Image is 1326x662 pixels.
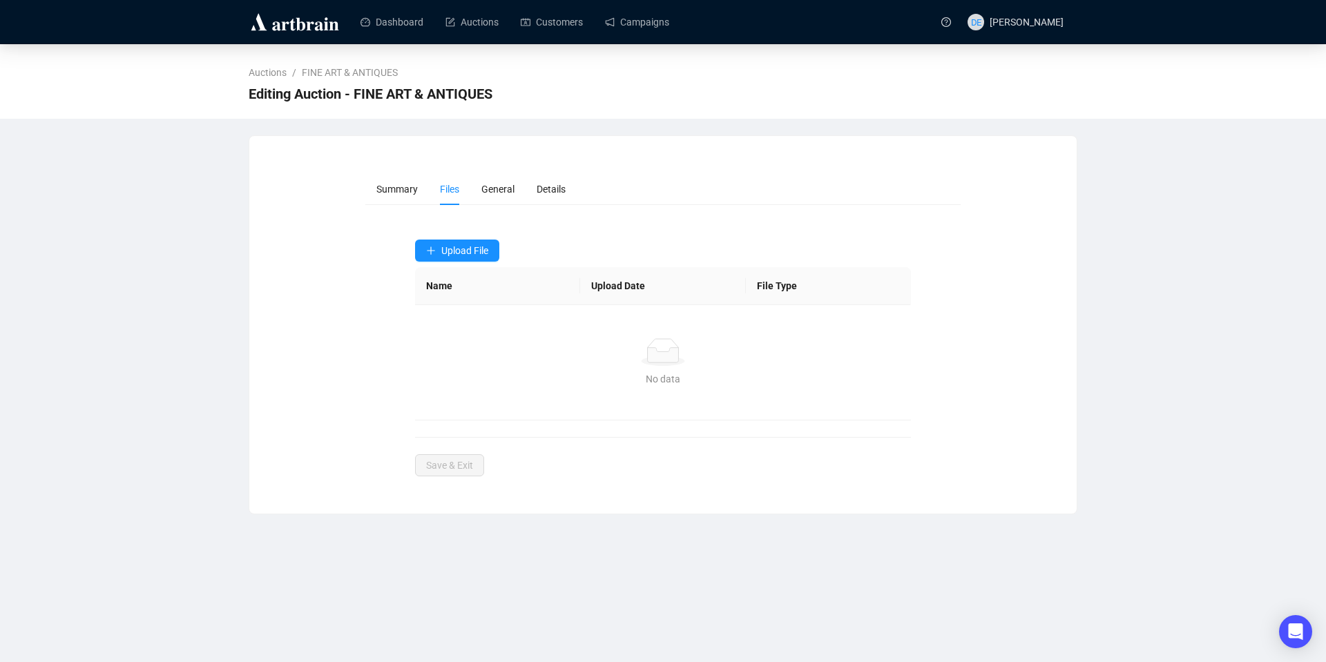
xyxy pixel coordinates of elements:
th: Upload Date [580,267,746,305]
th: File Type [746,267,912,305]
a: Auctions [246,65,289,80]
th: Name [415,267,581,305]
span: Files [440,184,459,195]
a: Customers [521,4,583,40]
a: Dashboard [361,4,423,40]
span: question-circle [941,17,951,27]
div: Open Intercom Messenger [1279,615,1312,648]
span: [PERSON_NAME] [990,17,1064,28]
span: Editing Auction - FINE ART & ANTIQUES [249,83,492,105]
span: Details [537,184,566,195]
li: / [292,65,296,80]
img: logo [249,11,341,33]
a: Auctions [445,4,499,40]
button: Upload File [415,240,499,262]
span: DE [970,14,981,29]
a: FINE ART & ANTIQUES [299,65,401,80]
span: plus [426,246,436,255]
span: General [481,184,515,195]
span: Upload File [441,245,488,256]
button: Save & Exit [415,454,484,476]
div: No data [432,371,895,387]
a: Campaigns [605,4,669,40]
span: Summary [376,184,418,195]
